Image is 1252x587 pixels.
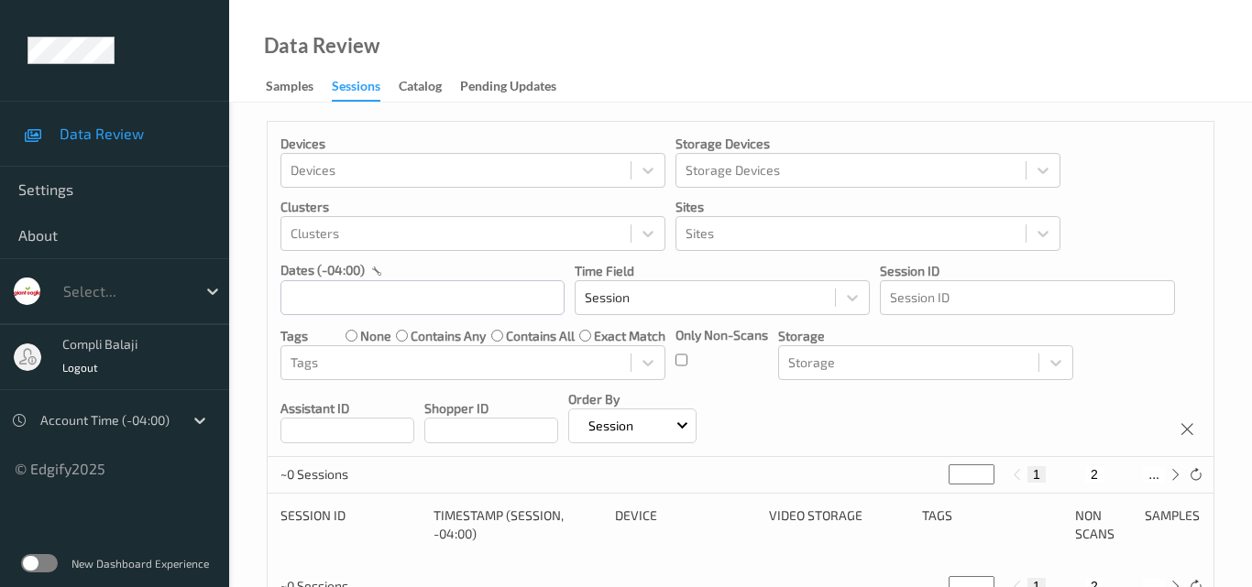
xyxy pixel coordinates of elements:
[675,326,768,344] p: Only Non-Scans
[399,77,442,100] div: Catalog
[266,77,313,100] div: Samples
[399,74,460,100] a: Catalog
[264,37,379,55] div: Data Review
[266,74,332,100] a: Samples
[594,327,665,345] label: exact match
[615,506,755,543] div: Device
[280,327,308,345] p: Tags
[360,327,391,345] label: none
[411,327,486,345] label: contains any
[582,417,640,435] p: Session
[280,135,665,153] p: Devices
[1027,466,1046,483] button: 1
[280,506,421,543] div: Session ID
[1145,506,1201,543] div: Samples
[424,399,558,418] p: Shopper ID
[675,198,1060,216] p: Sites
[1075,506,1131,543] div: Non Scans
[769,506,909,543] div: Video Storage
[280,261,365,279] p: dates (-04:00)
[332,74,399,102] a: Sessions
[568,390,697,408] p: Order By
[506,327,575,345] label: contains all
[460,74,575,100] a: Pending Updates
[1085,466,1104,483] button: 2
[1143,466,1165,483] button: ...
[332,77,380,102] div: Sessions
[922,506,1062,543] div: Tags
[675,135,1060,153] p: Storage Devices
[460,77,556,100] div: Pending Updates
[880,262,1175,280] p: Session ID
[575,262,870,280] p: Time Field
[778,327,1073,345] p: Storage
[280,198,665,216] p: Clusters
[280,399,414,418] p: Assistant ID
[434,506,602,543] div: Timestamp (Session, -04:00)
[280,465,418,484] p: ~0 Sessions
